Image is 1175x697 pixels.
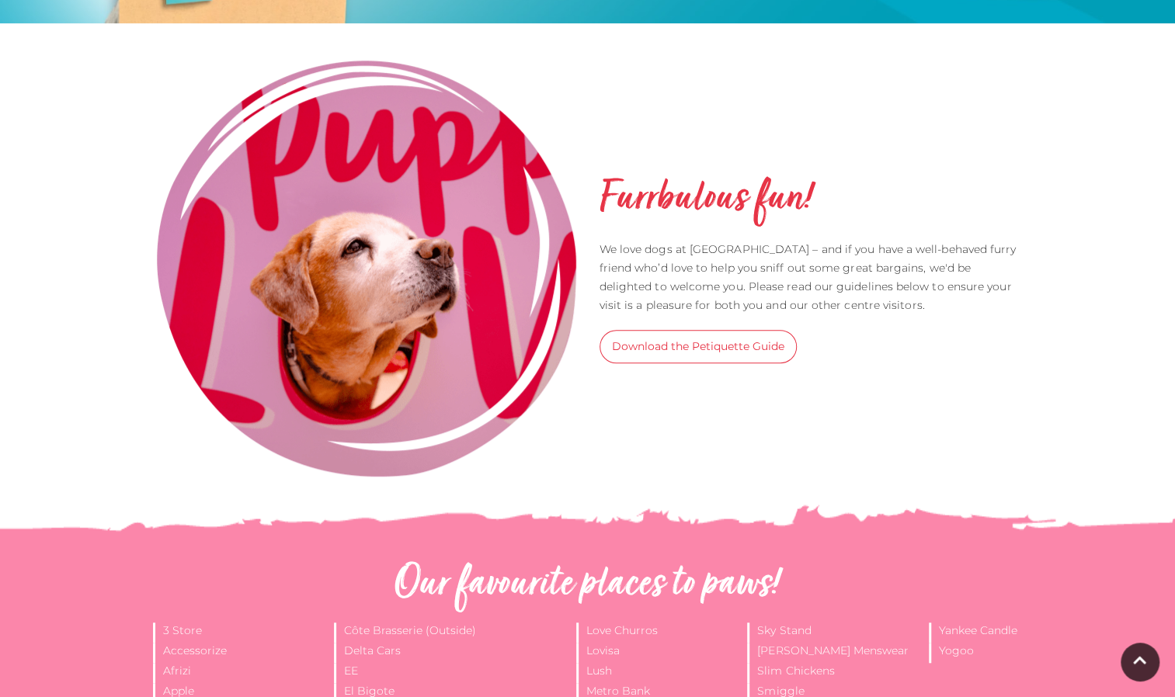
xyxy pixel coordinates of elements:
li: EE [334,663,568,683]
li: Sky Stand [747,622,921,643]
li: Côte Brasserie (Outside) [334,622,568,643]
li: Accessorize [153,643,327,663]
li: Yogoo [929,643,1031,663]
p: We love dogs at [GEOGRAPHIC_DATA] – and if you have a well-behaved furry friend who’d love to hel... [600,240,1019,314]
li: Love Churros [576,622,740,643]
li: [PERSON_NAME] Menswear [747,643,921,663]
li: Lush [576,663,740,683]
a: Download the Petiquette Guide [600,330,797,363]
li: 3 Store [153,622,327,643]
li: Afrizi [153,663,327,683]
li: Lovisa [576,643,740,663]
h2: Our favourite places to paws! [157,560,1019,610]
li: Yankee Candle [929,622,1031,643]
li: Slim Chickens [747,663,921,683]
h2: Furrbulous fun! [600,175,812,224]
li: Delta Cars [334,643,568,663]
